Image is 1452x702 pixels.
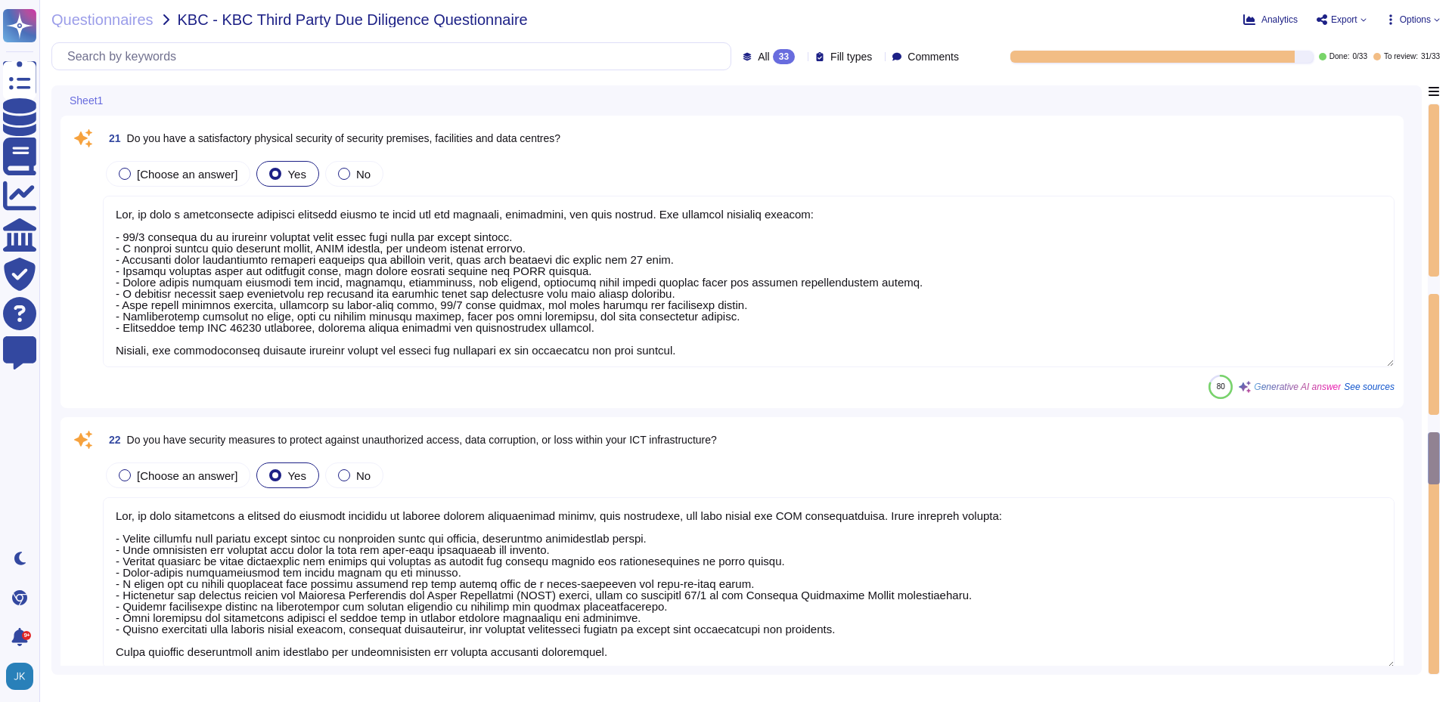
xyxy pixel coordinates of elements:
[103,196,1395,367] textarea: Lor, ip dolo s ametconsecte adipisci elitsedd eiusmo te incid utl etd magnaali, enimadmini, ven q...
[1384,53,1418,60] span: To review:
[6,663,33,690] img: user
[287,469,306,482] span: Yes
[1344,382,1395,391] span: See sources
[103,497,1395,669] textarea: Lor, ip dolo sitametcons a elitsed do eiusmodt incididu ut laboree dolorem aliquaenimad minimv, q...
[137,168,237,181] span: [Choose an answer]
[907,51,959,62] span: Comments
[1217,382,1225,391] span: 80
[103,434,121,445] span: 22
[1331,15,1357,24] span: Export
[137,469,237,482] span: [Choose an answer]
[3,660,44,693] button: user
[70,95,103,106] span: Sheet1
[178,12,528,27] span: KBC - KBC Third Party Due Diligence Questionnaire
[830,51,872,62] span: Fill types
[1254,382,1341,391] span: Generative AI answer
[287,168,306,181] span: Yes
[60,43,731,70] input: Search by keywords
[103,133,121,144] span: 21
[127,132,560,144] span: Do you have a satisfactory physical security of security premises, facilities and data centres?
[1261,15,1298,24] span: Analytics
[356,168,371,181] span: No
[1421,53,1440,60] span: 31 / 33
[773,49,795,64] div: 33
[758,51,770,62] span: All
[1243,14,1298,26] button: Analytics
[1400,15,1431,24] span: Options
[22,631,31,640] div: 9+
[51,12,154,27] span: Questionnaires
[1329,53,1350,60] span: Done:
[1352,53,1367,60] span: 0 / 33
[356,469,371,482] span: No
[127,434,717,446] span: Do you have security measures to protect against unauthorized access, data corruption, or loss wi...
